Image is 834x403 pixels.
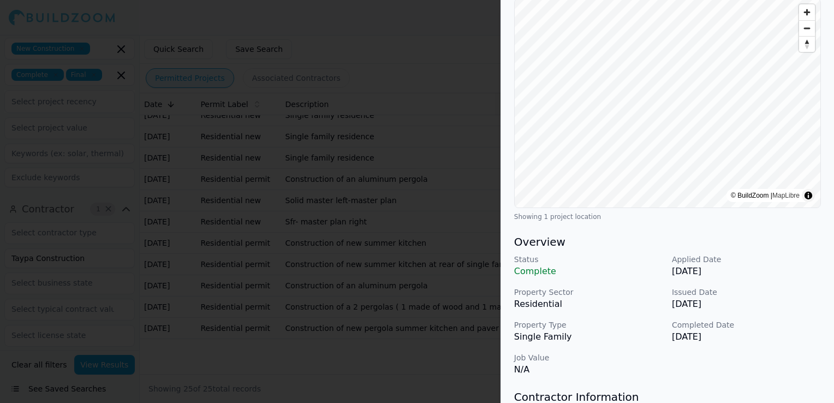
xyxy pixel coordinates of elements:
button: Zoom in [799,4,815,20]
p: Applied Date [672,254,821,265]
summary: Toggle attribution [802,189,815,202]
p: Residential [514,298,663,311]
p: Single Family [514,330,663,343]
p: [DATE] [672,265,821,278]
p: N/A [514,363,663,376]
button: Reset bearing to north [799,36,815,52]
p: Status [514,254,663,265]
p: [DATE] [672,298,821,311]
a: MapLibre [772,192,800,199]
p: Complete [514,265,663,278]
p: Completed Date [672,319,821,330]
p: Property Type [514,319,663,330]
div: © BuildZoom | [731,190,800,201]
p: Property Sector [514,287,663,298]
p: Issued Date [672,287,821,298]
div: Showing 1 project location [514,212,821,221]
p: Job Value [514,352,663,363]
button: Zoom out [799,20,815,36]
p: [DATE] [672,330,821,343]
h3: Overview [514,234,821,250]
